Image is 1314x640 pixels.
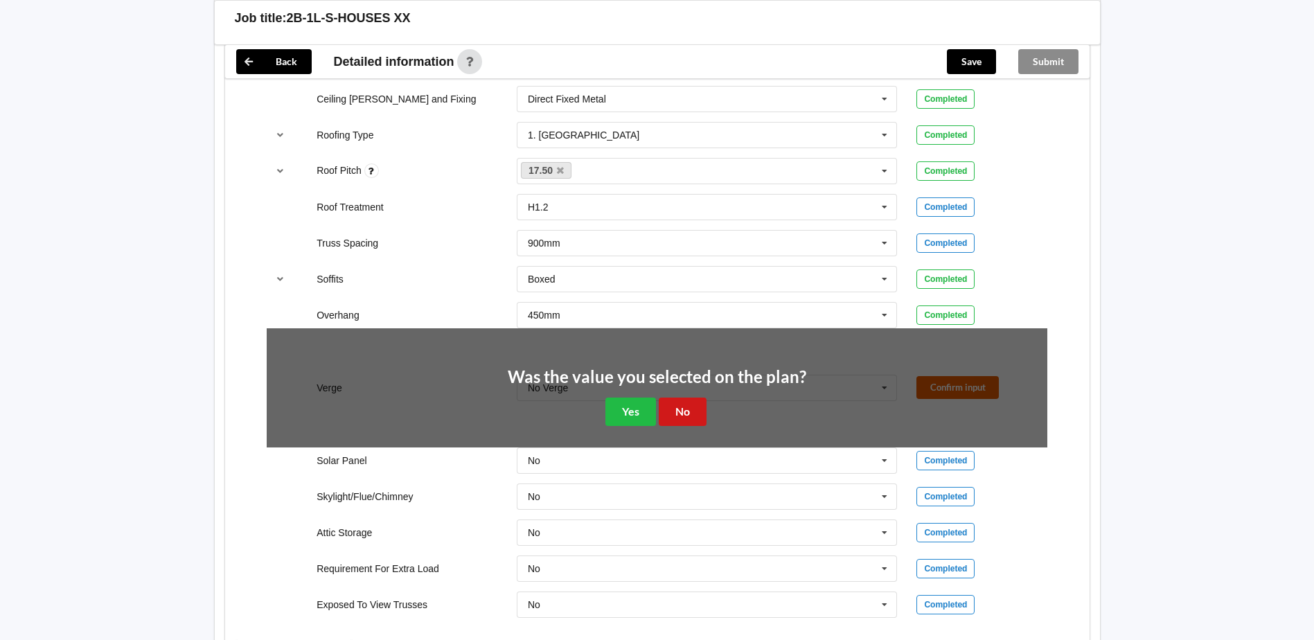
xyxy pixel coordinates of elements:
[528,456,540,465] div: No
[528,528,540,537] div: No
[916,305,975,325] div: Completed
[317,94,476,105] label: Ceiling [PERSON_NAME] and Fixing
[267,123,294,148] button: reference-toggle
[287,10,411,26] h3: 2B-1L-S-HOUSES XX
[528,564,540,574] div: No
[317,238,378,249] label: Truss Spacing
[916,125,975,145] div: Completed
[916,559,975,578] div: Completed
[235,10,287,26] h3: Job title:
[528,130,639,140] div: 1. [GEOGRAPHIC_DATA]
[916,269,975,289] div: Completed
[916,451,975,470] div: Completed
[916,595,975,614] div: Completed
[916,197,975,217] div: Completed
[317,310,359,321] label: Overhang
[317,274,344,285] label: Soffits
[334,55,454,68] span: Detailed information
[521,162,572,179] a: 17.50
[267,159,294,184] button: reference-toggle
[236,49,312,74] button: Back
[317,455,366,466] label: Solar Panel
[659,398,707,426] button: No
[916,487,975,506] div: Completed
[605,398,656,426] button: Yes
[317,130,373,141] label: Roofing Type
[508,366,806,388] h2: Was the value you selected on the plan?
[916,233,975,253] div: Completed
[947,49,996,74] button: Save
[916,523,975,542] div: Completed
[267,267,294,292] button: reference-toggle
[528,310,560,320] div: 450mm
[528,492,540,501] div: No
[528,202,549,212] div: H1.2
[528,238,560,248] div: 900mm
[528,274,556,284] div: Boxed
[916,161,975,181] div: Completed
[528,94,606,104] div: Direct Fixed Metal
[317,165,364,176] label: Roof Pitch
[916,89,975,109] div: Completed
[528,600,540,610] div: No
[317,202,384,213] label: Roof Treatment
[317,491,413,502] label: Skylight/Flue/Chimney
[317,527,372,538] label: Attic Storage
[317,599,427,610] label: Exposed To View Trusses
[317,563,439,574] label: Requirement For Extra Load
